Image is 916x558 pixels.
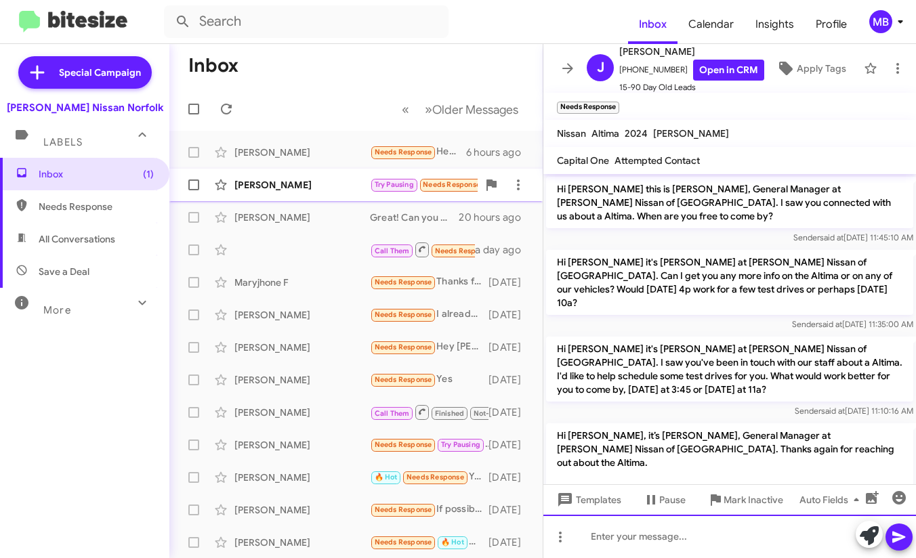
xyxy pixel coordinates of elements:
[375,473,398,481] span: 🔥 Hot
[375,246,410,255] span: Call Them
[234,341,370,354] div: [PERSON_NAME]
[375,148,432,156] span: Needs Response
[43,136,83,148] span: Labels
[693,60,764,81] a: Open in CRM
[441,538,464,546] span: 🔥 Hot
[799,488,865,512] span: Auto Fields
[820,232,844,242] span: said at
[375,343,432,351] span: Needs Response
[39,232,115,246] span: All Conversations
[234,373,370,387] div: [PERSON_NAME]
[488,308,532,322] div: [DATE]
[234,211,370,224] div: [PERSON_NAME]
[869,10,892,33] div: MB
[488,438,532,452] div: [DATE]
[432,102,518,117] span: Older Messages
[793,232,913,242] span: Sender [DATE] 11:45:10 AM
[554,488,621,512] span: Templates
[234,438,370,452] div: [PERSON_NAME]
[628,5,678,44] span: Inbox
[402,101,409,118] span: «
[632,488,696,512] button: Pause
[370,274,488,290] div: Thanks for calling good night
[407,473,464,481] span: Needs Response
[619,81,764,94] span: 15-90 Day Old Leads
[370,211,459,224] div: Great! Can you come in [DATE] or [DATE] to go over options?
[789,488,875,512] button: Auto Fields
[234,178,370,192] div: [PERSON_NAME]
[39,200,154,213] span: Needs Response
[7,101,163,114] div: [PERSON_NAME] Nissan Norfolk
[370,241,475,258] div: Inbound Call
[474,409,526,418] span: Not-Interested
[745,5,805,44] a: Insights
[234,536,370,549] div: [PERSON_NAME]
[615,154,700,167] span: Attempted Contact
[488,471,532,484] div: [DATE]
[625,127,648,139] span: 2024
[370,404,488,421] div: Inbound Call
[818,319,842,329] span: said at
[619,43,764,60] span: [PERSON_NAME]
[488,536,532,549] div: [DATE]
[234,276,370,289] div: Maryjhone F
[597,57,604,79] span: J
[234,503,370,517] div: [PERSON_NAME]
[234,471,370,484] div: [PERSON_NAME]
[557,102,619,114] small: Needs Response
[394,95,417,123] button: Previous
[459,211,532,224] div: 20 hours ago
[188,55,238,77] h1: Inbox
[234,146,370,159] div: [PERSON_NAME]
[805,5,858,44] a: Profile
[39,265,89,278] span: Save a Deal
[375,310,432,319] span: Needs Response
[164,5,449,38] input: Search
[234,308,370,322] div: [PERSON_NAME]
[475,243,532,257] div: a day ago
[488,276,532,289] div: [DATE]
[370,339,488,355] div: Hey [PERSON_NAME], I see the price on your website for the final price of the vehicle is $47,000 ...
[375,180,414,189] span: Try Pausing
[466,146,532,159] div: 6 hours ago
[375,278,432,286] span: Needs Response
[370,502,488,517] div: If possible, if anything comes available, need before the 15th of this month. Thank You.
[795,406,913,416] span: Sender [DATE] 11:10:16 AM
[764,56,857,81] button: Apply Tags
[546,337,913,402] p: Hi [PERSON_NAME] it's [PERSON_NAME] at [PERSON_NAME] Nissan of [GEOGRAPHIC_DATA]. I saw you've be...
[370,437,488,452] div: I am not there yet! When I am I will contact you. Thank you.
[143,167,154,181] span: (1)
[619,60,764,81] span: [PHONE_NUMBER]
[441,440,480,449] span: Try Pausing
[797,56,846,81] span: Apply Tags
[425,101,432,118] span: »
[678,5,745,44] a: Calendar
[370,372,488,387] div: Yes
[375,440,432,449] span: Needs Response
[234,406,370,419] div: [PERSON_NAME]
[557,127,586,139] span: Nissan
[591,127,619,139] span: Altima
[792,319,913,329] span: Sender [DATE] 11:35:00 AM
[375,538,432,546] span: Needs Response
[370,177,478,192] div: No I won't be back in town for 2-3 weeks. If you want to check with me around the middle of Septe...
[557,154,609,167] span: Capital One
[488,373,532,387] div: [DATE]
[653,127,729,139] span: [PERSON_NAME]
[370,144,466,160] div: Hey thanks for keeping track of me. I am still in the market for an upgrade to my 2016 chevy impa...
[39,167,154,181] span: Inbox
[821,406,845,416] span: said at
[696,488,794,512] button: Mark Inactive
[370,307,488,322] div: I already spoke with [PERSON_NAME], ill let yall know, its about an hour or so ride from here
[659,488,686,512] span: Pause
[858,10,901,33] button: MB
[417,95,526,123] button: Next
[435,409,465,418] span: Finished
[370,469,488,485] div: Yes sitting in the red chair by the window
[43,304,71,316] span: More
[724,488,783,512] span: Mark Inactive
[546,177,913,228] p: Hi [PERSON_NAME] this is [PERSON_NAME], General Manager at [PERSON_NAME] Nissan of [GEOGRAPHIC_DA...
[375,409,410,418] span: Call Them
[394,95,526,123] nav: Page navigation example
